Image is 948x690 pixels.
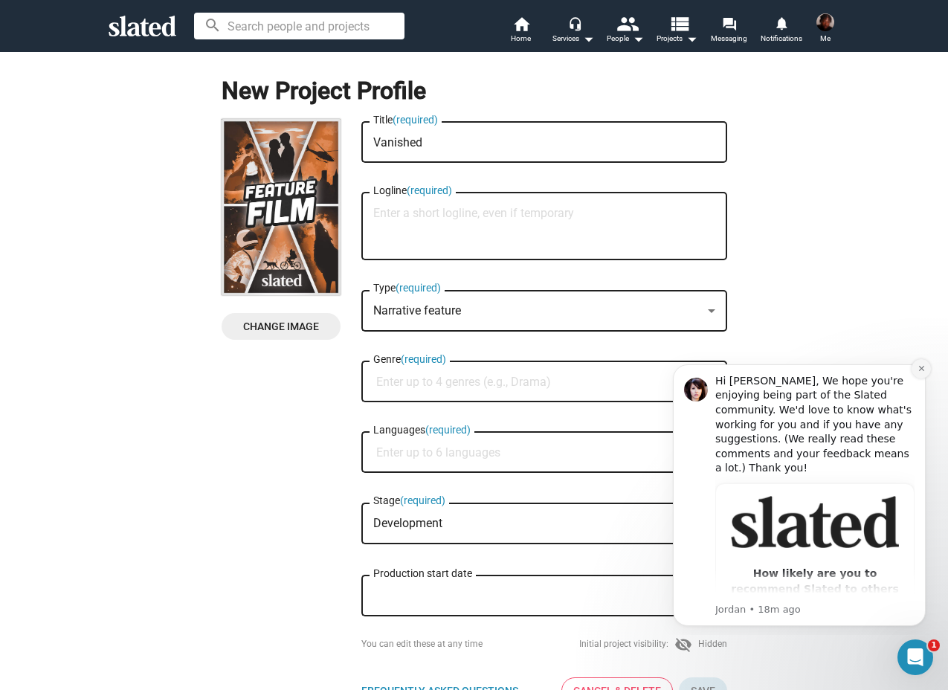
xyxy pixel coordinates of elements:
iframe: Intercom notifications message [651,351,948,635]
div: People [607,30,644,48]
span: Me [820,30,831,48]
iframe: Intercom live chat [897,639,933,675]
span: Narrative feature [373,303,461,317]
mat-select-trigger: Development [373,516,442,530]
mat-icon: arrow_drop_down [629,30,647,48]
img: Vanished [222,119,341,295]
mat-icon: visibility_off [674,636,692,654]
input: Enter up to 4 genres (e.g., Drama) [376,375,718,389]
mat-icon: forum [722,16,736,30]
span: Notifications [761,30,802,48]
mat-icon: people [616,13,637,34]
span: Home [511,30,531,48]
span: Projects [657,30,697,48]
div: Services [552,30,594,48]
mat-icon: home [512,15,530,33]
mat-icon: arrow_drop_down [683,30,700,48]
mat-icon: notifications [774,16,788,30]
input: Search people and projects [194,13,404,39]
a: Notifications [755,15,807,48]
img: Moussa D [816,13,834,31]
button: People [599,15,651,48]
input: Enter up to 6 languages [376,446,718,460]
span: 1 [928,639,940,651]
span: Change Image [233,313,329,340]
mat-icon: headset_mic [568,16,581,30]
a: Home [495,15,547,48]
div: Initial project visibility: Hidden [579,636,727,654]
a: Messaging [703,15,755,48]
button: Change Image [222,313,341,340]
button: Moussa DMe [807,10,843,49]
button: Projects [651,15,703,48]
mat-icon: arrow_drop_down [579,30,597,48]
button: Services [547,15,599,48]
div: You can edit these at any time [361,639,483,651]
h1: New Project Profile [222,75,726,107]
mat-icon: view_list [668,13,689,34]
span: Messaging [711,30,747,48]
